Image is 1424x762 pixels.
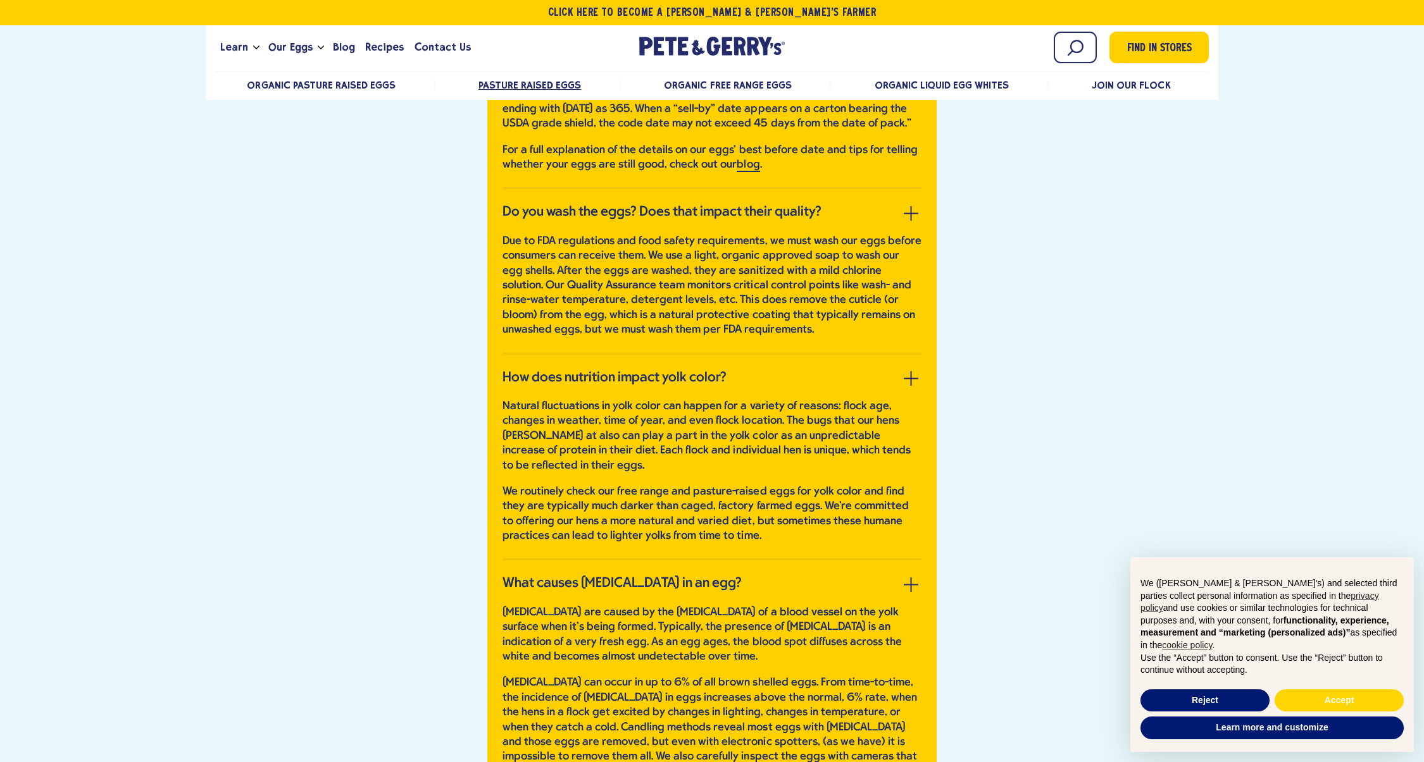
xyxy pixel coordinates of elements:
[415,39,471,55] span: Contact Us
[263,30,318,65] a: Our Eggs
[1092,79,1170,91] a: Join Our Flock
[1162,640,1212,650] a: cookie policy
[503,370,727,386] h3: How does nutrition impact yolk color?
[328,30,360,65] a: Blog
[318,46,324,50] button: Open the dropdown menu for Our Eggs
[503,234,921,338] p: Due to FDA regulations and food safety requirements, we must wash our eggs before consumers can r...
[737,159,759,172] a: blog
[1109,32,1209,63] a: Find in Stores
[1054,32,1097,63] input: Search
[409,30,476,65] a: Contact Us
[1140,652,1404,677] p: Use the “Accept” button to consent. Use the “Reject” button to continue without accepting.
[664,79,791,91] a: Organic Free Range Eggs
[1140,577,1404,652] p: We ([PERSON_NAME] & [PERSON_NAME]'s) and selected third parties collect personal information as s...
[503,399,921,473] p: Natural fluctuations in yolk color can happen for a variety of reasons: flock age, changes in wea...
[478,79,581,91] a: Pasture Raised Eggs
[503,484,921,544] p: We routinely check our free range and pasture-raised eggs for yolk color and find they are typica...
[1140,716,1404,739] button: Learn more and customize
[360,30,409,65] a: Recipes
[503,605,921,665] p: [MEDICAL_DATA] are caused by the [MEDICAL_DATA] of a blood vessel on the yolk surface when it’s b...
[503,575,742,592] h3: What causes [MEDICAL_DATA] in an egg?
[365,39,404,55] span: Recipes
[215,30,253,65] a: Learn
[503,204,821,221] h3: Do you wash the eggs? Does that impact their quality?
[253,46,259,50] button: Open the dropdown menu for Learn
[333,39,355,55] span: Blog
[1127,40,1192,58] span: Find in Stores
[1275,689,1404,712] button: Accept
[1120,547,1424,762] div: Notice
[247,79,396,91] a: Organic Pasture Raised Eggs
[220,39,248,55] span: Learn
[268,39,313,55] span: Our Eggs
[503,143,921,173] p: For a full explanation of the details on our eggs' best before date and tips for telling whether ...
[1140,689,1270,712] button: Reject
[875,79,1009,91] a: Organic Liquid Egg Whites
[215,71,1209,98] nav: desktop product menu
